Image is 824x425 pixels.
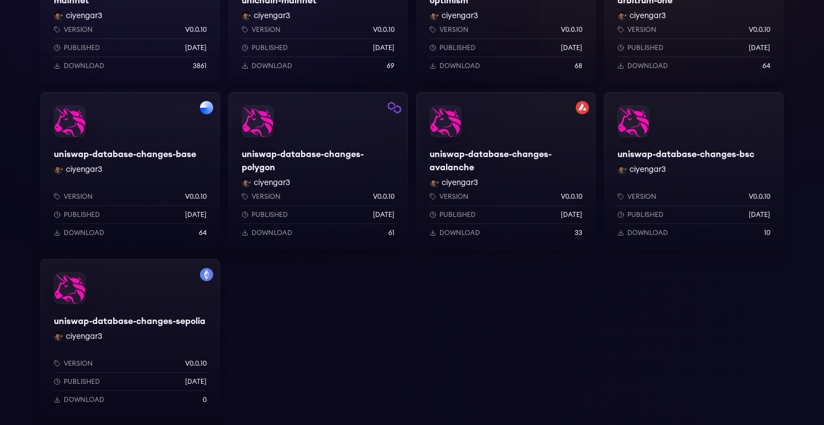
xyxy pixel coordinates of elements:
p: [DATE] [185,43,207,52]
p: v0.0.10 [561,25,582,34]
p: v0.0.10 [749,192,770,201]
button: ciyengar3 [630,10,666,21]
p: 69 [387,61,394,70]
p: Published [252,43,288,52]
p: Download [252,228,292,237]
button: ciyengar3 [254,177,290,188]
p: Download [439,61,480,70]
p: Version [64,25,93,34]
a: Filter by avalanche networkuniswap-database-changes-avalancheuniswap-database-changes-avalancheci... [416,92,595,250]
button: ciyengar3 [254,10,290,21]
p: v0.0.10 [185,25,207,34]
p: [DATE] [373,43,394,52]
p: Version [439,25,469,34]
p: Download [627,228,668,237]
p: [DATE] [185,210,207,219]
p: 68 [575,61,582,70]
p: Published [627,210,664,219]
button: ciyengar3 [630,164,666,175]
p: [DATE] [749,210,770,219]
p: [DATE] [561,43,582,52]
p: Download [252,61,292,70]
p: Version [627,25,656,34]
img: Filter by base network [200,101,213,114]
p: Published [64,43,100,52]
img: Filter by sepolia network [200,268,213,281]
p: [DATE] [749,43,770,52]
p: [DATE] [373,210,394,219]
p: Version [64,192,93,201]
button: ciyengar3 [66,10,102,21]
p: 10 [764,228,770,237]
button: ciyengar3 [442,177,478,188]
p: Published [64,210,100,219]
p: Version [252,25,281,34]
p: 3861 [193,61,207,70]
p: v0.0.10 [749,25,770,34]
img: Filter by avalanche network [576,101,589,114]
p: 64 [762,61,770,70]
button: ciyengar3 [442,10,478,21]
p: [DATE] [185,377,207,386]
p: Published [252,210,288,219]
p: Published [439,210,476,219]
button: ciyengar3 [66,331,102,342]
p: Download [439,228,480,237]
p: 61 [388,228,394,237]
a: Filter by base networkuniswap-database-changes-baseuniswap-database-changes-baseciyengar3 ciyenga... [41,92,220,250]
p: Download [627,61,668,70]
p: Download [64,61,104,70]
p: 33 [575,228,582,237]
a: uniswap-database-changes-bscuniswap-database-changes-bscciyengar3 ciyengar3Versionv0.0.10Publishe... [604,92,783,250]
p: Download [64,395,104,404]
p: v0.0.10 [185,359,207,368]
p: v0.0.10 [561,192,582,201]
p: 64 [199,228,207,237]
img: Filter by polygon network [388,101,401,114]
p: Published [64,377,100,386]
p: Version [252,192,281,201]
p: Published [627,43,664,52]
p: v0.0.10 [373,25,394,34]
p: Version [627,192,656,201]
button: ciyengar3 [66,164,102,175]
p: [DATE] [561,210,582,219]
p: Version [439,192,469,201]
a: Filter by sepolia networkuniswap-database-changes-sepoliauniswap-database-changes-sepoliaciyengar... [41,259,220,417]
p: v0.0.10 [185,192,207,201]
p: Download [64,228,104,237]
a: Filter by polygon networkuniswap-database-changes-polygonuniswap-database-changes-polygonciyengar... [229,92,408,250]
p: v0.0.10 [373,192,394,201]
p: 0 [203,395,207,404]
p: Version [64,359,93,368]
p: Published [439,43,476,52]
